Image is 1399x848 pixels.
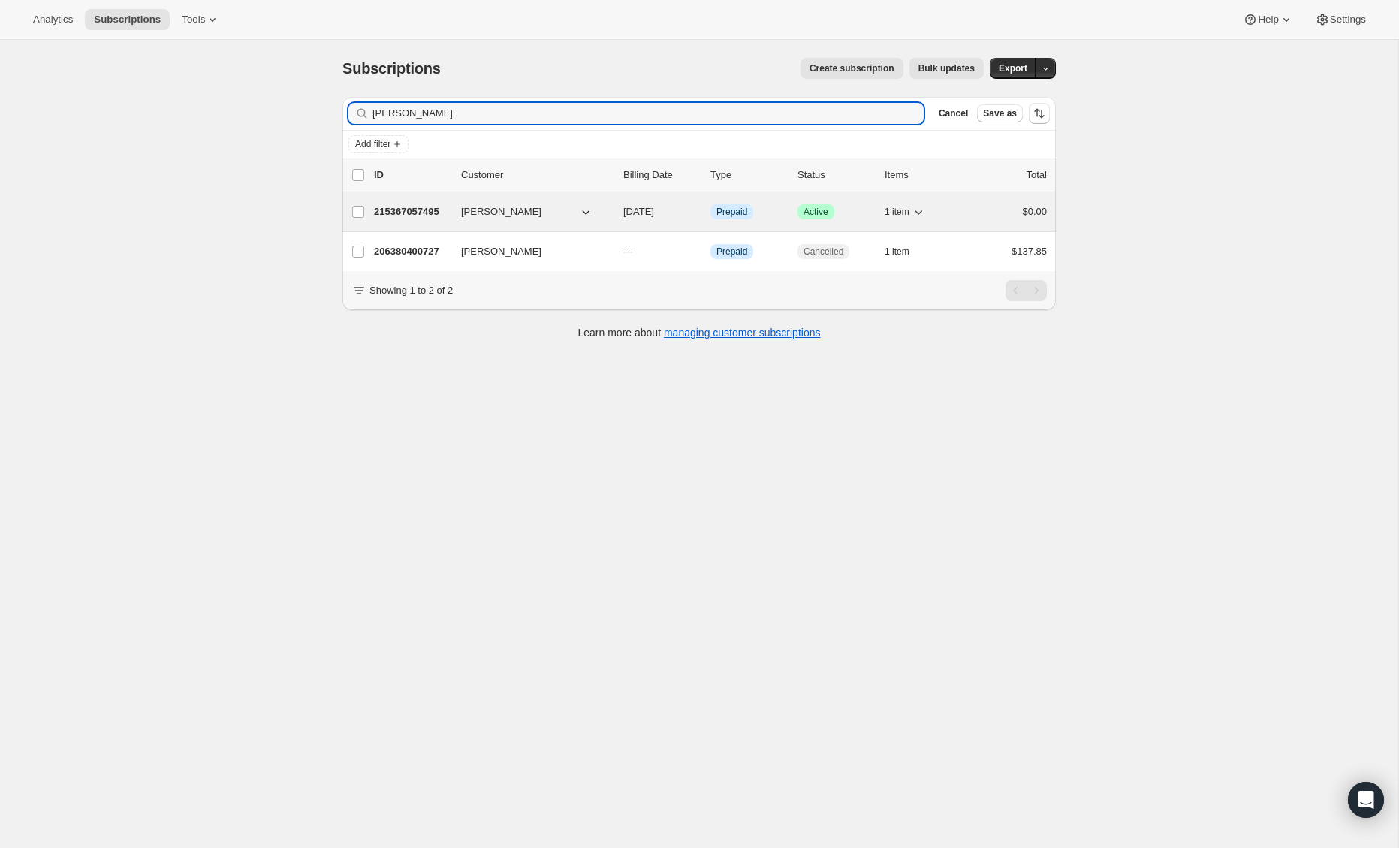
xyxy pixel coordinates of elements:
input: Filter subscribers [372,103,924,124]
button: 1 item [885,201,926,222]
span: 1 item [885,206,909,218]
button: [PERSON_NAME] [452,200,602,224]
button: Save as [977,104,1023,122]
button: Tools [173,9,229,30]
button: 1 item [885,241,926,262]
p: Billing Date [623,167,698,183]
p: Showing 1 to 2 of 2 [369,283,453,298]
p: Customer [461,167,611,183]
span: Bulk updates [918,62,975,74]
span: Subscriptions [342,60,441,77]
button: Settings [1306,9,1375,30]
span: Prepaid [716,246,747,258]
p: Status [797,167,873,183]
div: Items [885,167,960,183]
p: 215367057495 [374,204,449,219]
span: Save as [983,107,1017,119]
p: Total [1027,167,1047,183]
span: [DATE] [623,206,654,217]
span: $137.85 [1012,246,1047,257]
button: Create subscription [801,58,903,79]
span: Export [999,62,1027,74]
a: managing customer subscriptions [664,327,821,339]
div: IDCustomerBilling DateTypeStatusItemsTotal [374,167,1047,183]
span: --- [623,246,633,257]
button: Add filter [348,135,409,153]
span: Cancelled [804,246,843,258]
span: Analytics [33,14,73,26]
button: Subscriptions [85,9,170,30]
div: Type [710,167,785,183]
p: ID [374,167,449,183]
button: Help [1234,9,1302,30]
div: Open Intercom Messenger [1348,782,1384,818]
span: Help [1258,14,1278,26]
div: 206380400727[PERSON_NAME]---InfoPrepaidCancelled1 item$137.85 [374,241,1047,262]
span: [PERSON_NAME] [461,244,541,259]
button: Export [990,58,1036,79]
p: Learn more about [578,325,821,340]
span: Settings [1330,14,1366,26]
button: Bulk updates [909,58,984,79]
span: 1 item [885,246,909,258]
span: Add filter [355,138,390,150]
span: Tools [182,14,205,26]
div: 215367057495[PERSON_NAME][DATE]InfoPrepaidSuccessActive1 item$0.00 [374,201,1047,222]
span: [PERSON_NAME] [461,204,541,219]
button: Analytics [24,9,82,30]
p: 206380400727 [374,244,449,259]
nav: Pagination [1006,280,1047,301]
span: $0.00 [1022,206,1047,217]
span: Active [804,206,828,218]
span: Prepaid [716,206,747,218]
span: Subscriptions [94,14,161,26]
button: Cancel [933,104,974,122]
span: Cancel [939,107,968,119]
button: [PERSON_NAME] [452,240,602,264]
span: Create subscription [810,62,894,74]
button: Sort the results [1029,103,1050,124]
